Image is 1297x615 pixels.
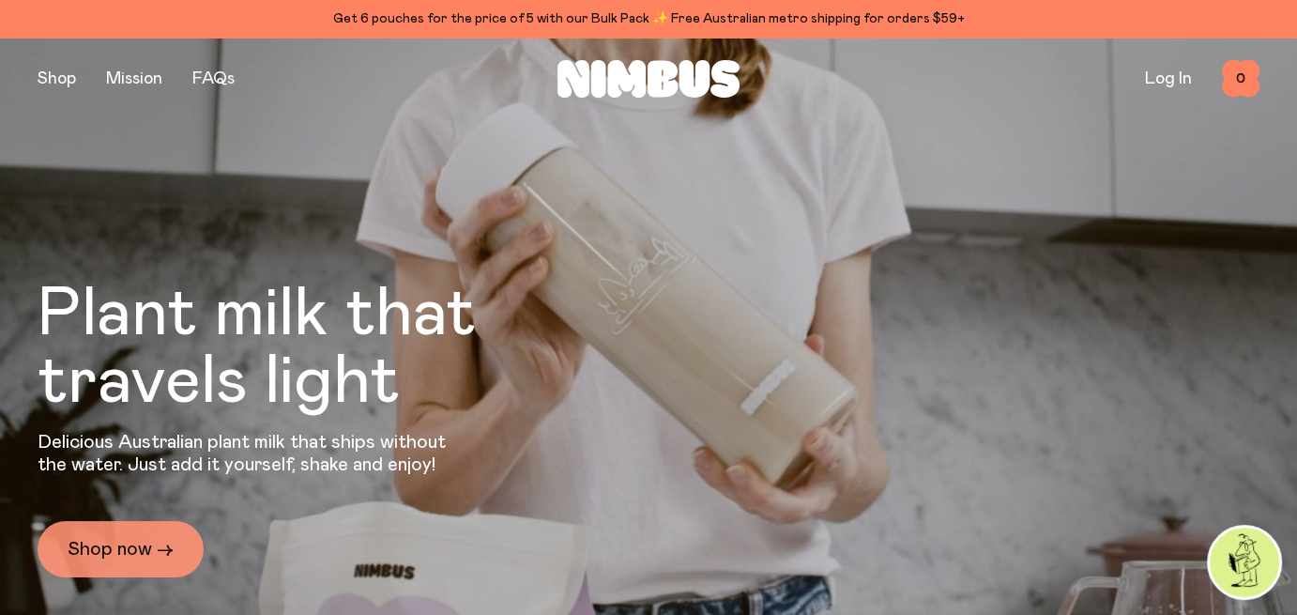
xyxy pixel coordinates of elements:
[38,521,204,577] a: Shop now →
[38,431,458,476] p: Delicious Australian plant milk that ships without the water. Just add it yourself, shake and enjoy!
[106,70,162,87] a: Mission
[38,281,578,416] h1: Plant milk that travels light
[1210,528,1279,597] img: agent
[192,70,235,87] a: FAQs
[1222,60,1259,98] button: 0
[38,8,1259,30] div: Get 6 pouches for the price of 5 with our Bulk Pack ✨ Free Australian metro shipping for orders $59+
[1145,70,1192,87] a: Log In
